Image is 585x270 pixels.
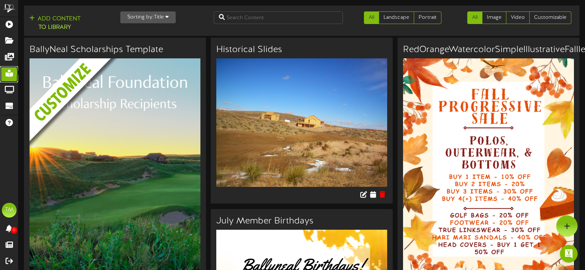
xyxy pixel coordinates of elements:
a: Customizable [529,11,571,24]
a: All [364,11,379,24]
a: Video [506,11,530,24]
a: Image [482,11,506,24]
span: 0 [11,227,17,234]
button: Add Contentto Library [27,14,83,32]
h3: BallyNeal Scholarships Template [30,45,200,55]
h3: Historical Slides [216,45,387,55]
a: Portrait [414,11,441,24]
a: All [467,11,482,24]
h3: RedOrangeWatercolorSimpleIllustrativeFallleavesAutumnFestivalFlyer [403,45,574,55]
input: Search Content [214,11,343,24]
button: Sorting by:Title [120,11,176,23]
div: TM [2,203,17,218]
img: 55e976d7-f4a8-42aa-bdf9-0ef8c1f7be57.jpg [216,58,387,187]
img: customize_overlay-33eb2c126fd3cb1579feece5bc878b72.png [30,58,211,179]
div: Open Intercom Messenger [560,245,578,263]
h3: July Member Birthdays [216,216,387,226]
a: Landscape [379,11,414,24]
